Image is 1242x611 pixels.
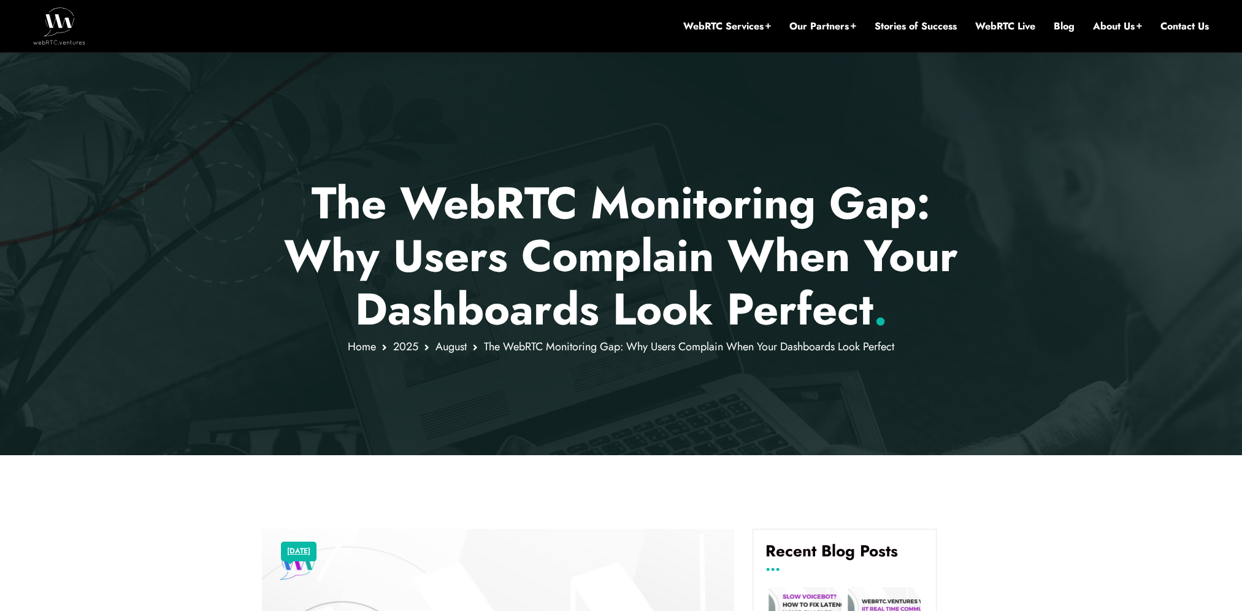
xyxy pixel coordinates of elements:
span: The WebRTC Monitoring Gap: Why Users Complain When Your Dashboards Look Perfect [484,339,894,355]
a: Home [348,339,376,355]
a: Stories of Success [875,20,957,33]
a: 2025 [393,339,418,355]
a: August [435,339,467,355]
h4: Recent Blog Posts [765,542,924,570]
a: About Us [1093,20,1142,33]
a: Contact Us [1160,20,1209,33]
a: Our Partners [789,20,856,33]
a: WebRTC Services [683,20,771,33]
a: [DATE] [287,544,310,559]
a: Blog [1054,20,1075,33]
span: . [873,277,887,341]
img: WebRTC.ventures [33,7,85,44]
h1: The WebRTC Monitoring Gap: Why Users Complain When Your Dashboards Look Perfect [262,177,980,336]
a: WebRTC Live [975,20,1035,33]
